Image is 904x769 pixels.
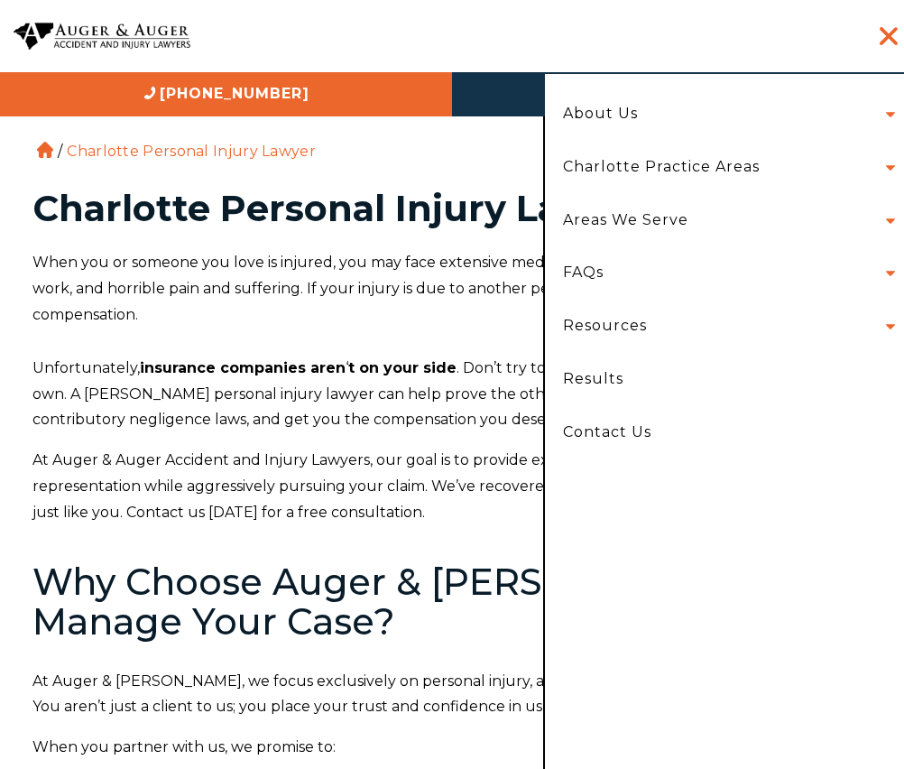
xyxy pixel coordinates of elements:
[62,143,320,160] li: Charlotte Personal Injury Lawyer
[32,735,872,761] p: When you partner with us, we promise to:
[14,23,190,50] img: Auger & Auger Accident and Injury Lawyers Logo
[32,356,872,433] p: Unfortunately, ‘ . Don’t try to take on the insurance companies on your own. A [PERSON_NAME] pers...
[348,359,457,376] strong: t on your side
[549,194,702,247] a: Areas We Serve
[32,562,872,642] h2: Why Choose Auger & [PERSON_NAME] to Manage Your Case?
[37,142,53,158] a: Home
[862,18,898,54] button: Menu
[32,250,872,328] p: When you or someone you love is injured, you may face extensive medical bills, lost wages due to ...
[32,669,872,721] p: At Auger & [PERSON_NAME], we focus exclusively on personal injury, and every case is handled with...
[549,353,899,406] a: Results
[32,190,872,227] h1: Charlotte Personal Injury Lawyer
[549,406,899,459] a: Contact Us
[549,300,660,353] a: Resources
[549,246,617,300] a: FAQs
[32,448,872,525] p: At Auger & Auger Accident and Injury Lawyers, our goal is to provide exceptional personal and car...
[549,88,651,141] a: About Us
[140,359,346,376] strong: insurance companies aren
[549,141,773,194] a: Charlotte Practice Areas
[452,72,904,116] a: Hablamos Español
